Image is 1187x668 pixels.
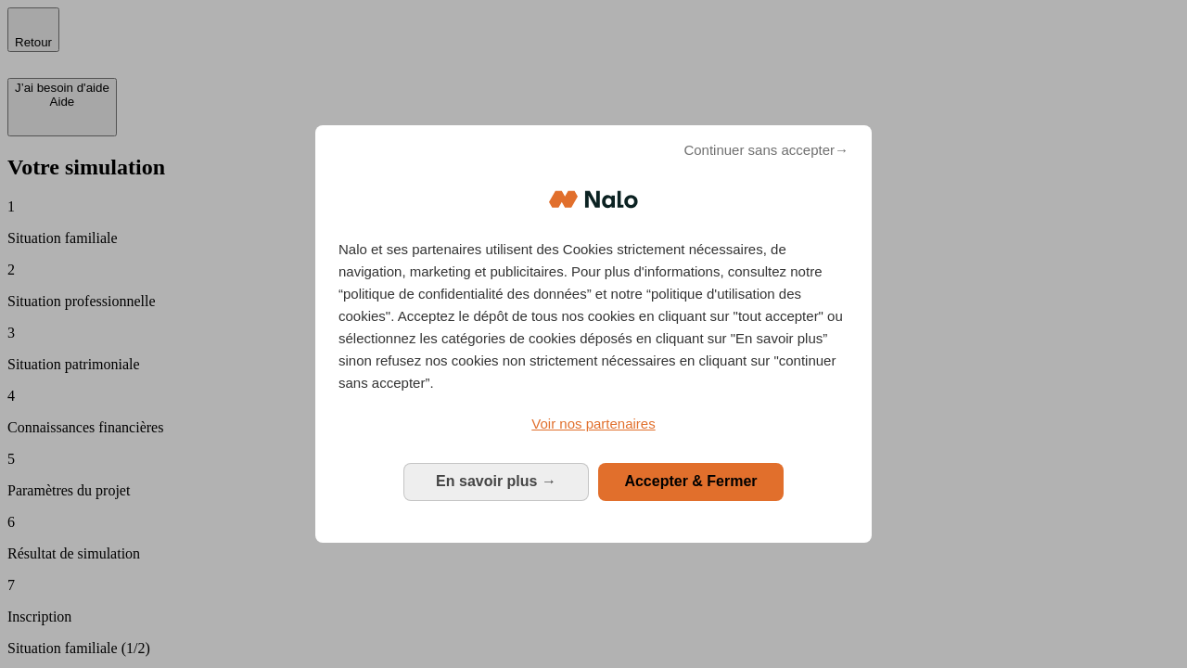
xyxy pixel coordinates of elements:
[531,416,655,431] span: Voir nos partenaires
[403,463,589,500] button: En savoir plus: Configurer vos consentements
[549,172,638,227] img: Logo
[315,125,872,542] div: Bienvenue chez Nalo Gestion du consentement
[436,473,556,489] span: En savoir plus →
[683,139,849,161] span: Continuer sans accepter→
[338,413,849,435] a: Voir nos partenaires
[598,463,784,500] button: Accepter & Fermer: Accepter notre traitement des données et fermer
[624,473,757,489] span: Accepter & Fermer
[338,238,849,394] p: Nalo et ses partenaires utilisent des Cookies strictement nécessaires, de navigation, marketing e...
